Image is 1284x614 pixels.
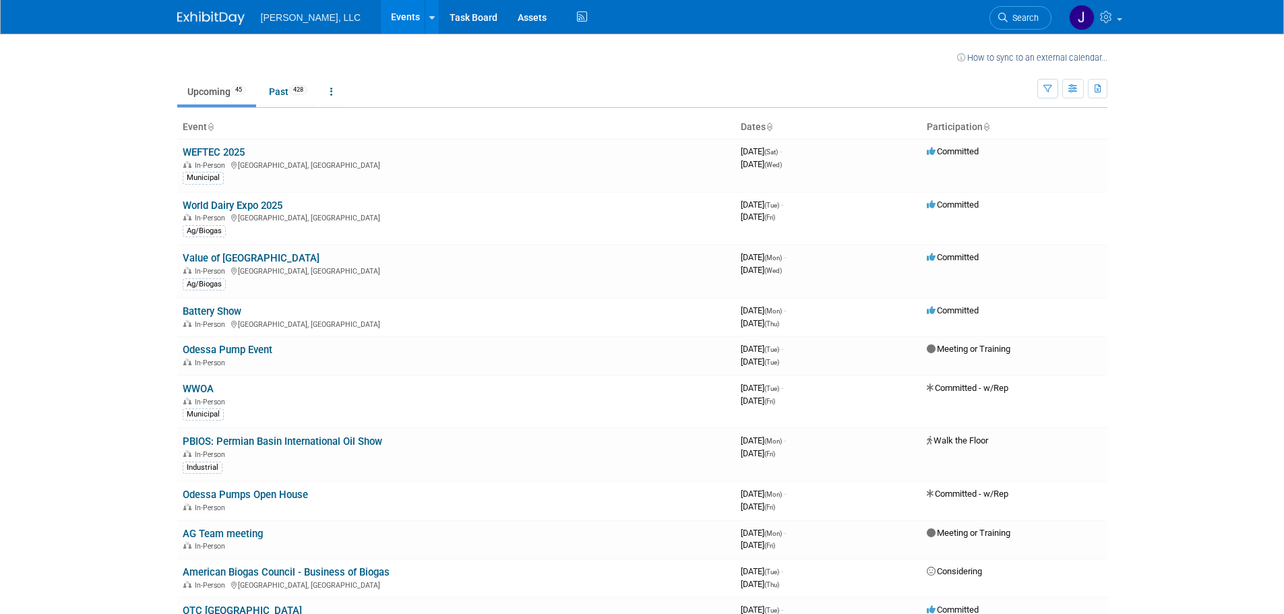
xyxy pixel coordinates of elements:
[764,267,782,274] span: (Wed)
[195,161,229,170] span: In-Person
[927,383,1008,393] span: Committed - w/Rep
[764,385,779,392] span: (Tue)
[784,252,786,262] span: -
[764,542,775,549] span: (Fri)
[764,148,778,156] span: (Sat)
[195,503,229,512] span: In-Person
[764,254,782,262] span: (Mon)
[183,318,730,329] div: [GEOGRAPHIC_DATA], [GEOGRAPHIC_DATA]
[741,383,783,393] span: [DATE]
[183,383,214,395] a: WWOA
[183,214,191,220] img: In-Person Event
[195,214,229,222] span: In-Person
[927,435,988,446] span: Walk the Floor
[780,146,782,156] span: -
[177,79,256,104] a: Upcoming45
[927,528,1010,538] span: Meeting or Training
[195,581,229,590] span: In-Person
[183,542,191,549] img: In-Person Event
[183,159,730,170] div: [GEOGRAPHIC_DATA], [GEOGRAPHIC_DATA]
[957,53,1107,63] a: How to sync to an external calendar...
[259,79,317,104] a: Past428
[764,581,779,588] span: (Thu)
[741,435,786,446] span: [DATE]
[289,85,307,95] span: 428
[927,489,1008,499] span: Committed - w/Rep
[764,437,782,445] span: (Mon)
[927,305,979,315] span: Committed
[764,346,779,353] span: (Tue)
[183,450,191,457] img: In-Person Event
[177,11,245,25] img: ExhibitDay
[764,161,782,168] span: (Wed)
[741,566,783,576] span: [DATE]
[764,491,782,498] span: (Mon)
[784,435,786,446] span: -
[741,305,786,315] span: [DATE]
[927,344,1010,354] span: Meeting or Training
[766,121,772,132] a: Sort by Start Date
[741,528,786,538] span: [DATE]
[183,581,191,588] img: In-Person Event
[764,214,775,221] span: (Fri)
[183,398,191,404] img: In-Person Event
[183,265,730,276] div: [GEOGRAPHIC_DATA], [GEOGRAPHIC_DATA]
[927,146,979,156] span: Committed
[989,6,1051,30] a: Search
[183,199,282,212] a: World Dairy Expo 2025
[183,408,224,421] div: Municipal
[764,398,775,405] span: (Fri)
[183,359,191,365] img: In-Person Event
[764,607,779,614] span: (Tue)
[741,501,775,512] span: [DATE]
[1008,13,1039,23] span: Search
[183,528,263,540] a: AG Team meeting
[741,318,779,328] span: [DATE]
[183,435,382,448] a: PBIOS: Permian Basin International Oil Show
[741,448,775,458] span: [DATE]
[741,159,782,169] span: [DATE]
[195,359,229,367] span: In-Person
[183,252,319,264] a: Value of [GEOGRAPHIC_DATA]
[764,307,782,315] span: (Mon)
[183,267,191,274] img: In-Person Event
[741,357,779,367] span: [DATE]
[735,116,921,139] th: Dates
[741,396,775,406] span: [DATE]
[177,116,735,139] th: Event
[784,305,786,315] span: -
[764,359,779,366] span: (Tue)
[764,202,779,209] span: (Tue)
[764,568,779,576] span: (Tue)
[195,267,229,276] span: In-Person
[183,146,245,158] a: WEFTEC 2025
[195,450,229,459] span: In-Person
[764,320,779,328] span: (Thu)
[1069,5,1095,30] img: Jennifer Stepka
[741,489,786,499] span: [DATE]
[764,503,775,511] span: (Fri)
[183,278,226,290] div: Ag/Biogas
[741,344,783,354] span: [DATE]
[195,542,229,551] span: In-Person
[784,528,786,538] span: -
[183,344,272,356] a: Odessa Pump Event
[183,489,308,501] a: Odessa Pumps Open House
[183,503,191,510] img: In-Person Event
[927,199,979,210] span: Committed
[183,305,241,317] a: Battery Show
[741,265,782,275] span: [DATE]
[207,121,214,132] a: Sort by Event Name
[183,172,224,184] div: Municipal
[741,199,783,210] span: [DATE]
[741,212,775,222] span: [DATE]
[781,383,783,393] span: -
[781,566,783,576] span: -
[741,540,775,550] span: [DATE]
[741,252,786,262] span: [DATE]
[195,320,229,329] span: In-Person
[764,450,775,458] span: (Fri)
[183,579,730,590] div: [GEOGRAPHIC_DATA], [GEOGRAPHIC_DATA]
[927,566,982,576] span: Considering
[784,489,786,499] span: -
